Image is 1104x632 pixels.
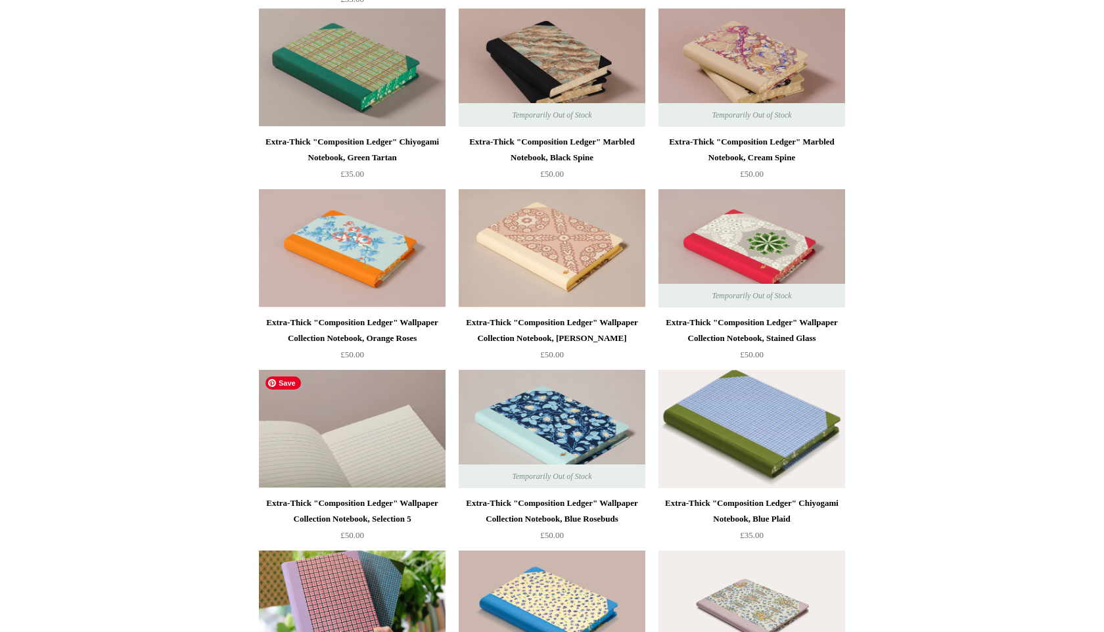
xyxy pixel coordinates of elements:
a: Extra-Thick "Composition Ledger" Chiyogami Notebook, Blue Plaid Extra-Thick "Composition Ledger" ... [658,370,845,488]
span: £50.00 [540,350,564,359]
img: Extra-Thick "Composition Ledger" Wallpaper Collection Notebook, Stained Glass [658,189,845,307]
a: Extra-Thick "Composition Ledger" Wallpaper Collection Notebook, [PERSON_NAME] £50.00 [459,315,645,369]
div: Extra-Thick "Composition Ledger" Wallpaper Collection Notebook, Selection 5 [262,495,442,527]
img: Extra-Thick "Composition Ledger" Marbled Notebook, Cream Spine [658,9,845,127]
span: £50.00 [740,350,764,359]
span: £50.00 [340,530,364,540]
img: Extra-Thick "Composition Ledger" Chiyogami Notebook, Blue Plaid [658,370,845,488]
a: Extra-Thick "Composition Ledger" Wallpaper Collection Notebook, Selection 5 £50.00 [259,495,446,549]
a: Extra-Thick "Composition Ledger" Wallpaper Collection Notebook, Laurel Trellis Extra-Thick "Compo... [459,189,645,307]
a: Extra-Thick "Composition Ledger" Wallpaper Collection Notebook, Orange Roses Extra-Thick "Composi... [259,189,446,307]
a: Extra-Thick "Composition Ledger" Wallpaper Collection Notebook, Orange Roses £50.00 [259,315,446,369]
img: Extra-Thick "Composition Ledger" Wallpaper Collection Notebook, Laurel Trellis [459,189,645,307]
img: Extra-Thick "Composition Ledger" Chiyogami Notebook, Green Tartan [259,9,446,127]
div: Extra-Thick "Composition Ledger" Wallpaper Collection Notebook, Blue Rosebuds [462,495,642,527]
a: Extra-Thick "Composition Ledger" Marbled Notebook, Cream Spine £50.00 [658,134,845,188]
span: £35.00 [740,530,764,540]
a: Extra-Thick "Composition Ledger" Chiyogami Notebook, Green Tartan £35.00 [259,134,446,188]
a: Extra-Thick "Composition Ledger" Wallpaper Collection Notebook, Blue Rosebuds Extra-Thick "Compos... [459,370,645,488]
span: £50.00 [540,530,564,540]
div: Extra-Thick "Composition Ledger" Marbled Notebook, Black Spine [462,134,642,166]
span: Temporarily Out of Stock [499,464,605,488]
div: Extra-Thick "Composition Ledger" Chiyogami Notebook, Blue Plaid [662,495,842,527]
a: Extra-Thick "Composition Ledger" Wallpaper Collection Notebook, Selection 5 Extra-Thick "Composit... [259,370,446,488]
span: £35.00 [340,169,364,179]
a: Extra-Thick "Composition Ledger" Chiyogami Notebook, Green Tartan Extra-Thick "Composition Ledger... [259,9,446,127]
div: Extra-Thick "Composition Ledger" Wallpaper Collection Notebook, [PERSON_NAME] [462,315,642,346]
a: Extra-Thick "Composition Ledger" Wallpaper Collection Notebook, Stained Glass £50.00 [658,315,845,369]
span: Temporarily Out of Stock [699,284,804,307]
img: Extra-Thick "Composition Ledger" Wallpaper Collection Notebook, Blue Rosebuds [459,370,645,488]
img: Extra-Thick "Composition Ledger" Wallpaper Collection Notebook, Selection 5 [259,370,446,488]
div: Extra-Thick "Composition Ledger" Wallpaper Collection Notebook, Stained Glass [662,315,842,346]
span: £50.00 [540,169,564,179]
a: Extra-Thick "Composition Ledger" Marbled Notebook, Black Spine Extra-Thick "Composition Ledger" M... [459,9,645,127]
span: £50.00 [340,350,364,359]
div: Extra-Thick "Composition Ledger" Wallpaper Collection Notebook, Orange Roses [262,315,442,346]
div: Extra-Thick "Composition Ledger" Marbled Notebook, Cream Spine [662,134,842,166]
span: Save [265,376,301,390]
img: Extra-Thick "Composition Ledger" Marbled Notebook, Black Spine [459,9,645,127]
a: Extra-Thick "Composition Ledger" Wallpaper Collection Notebook, Stained Glass Extra-Thick "Compos... [658,189,845,307]
span: Temporarily Out of Stock [499,103,605,127]
span: £50.00 [740,169,764,179]
a: Extra-Thick "Composition Ledger" Marbled Notebook, Cream Spine Extra-Thick "Composition Ledger" M... [658,9,845,127]
span: Temporarily Out of Stock [699,103,804,127]
a: Extra-Thick "Composition Ledger" Wallpaper Collection Notebook, Blue Rosebuds £50.00 [459,495,645,549]
div: Extra-Thick "Composition Ledger" Chiyogami Notebook, Green Tartan [262,134,442,166]
a: Extra-Thick "Composition Ledger" Marbled Notebook, Black Spine £50.00 [459,134,645,188]
img: Extra-Thick "Composition Ledger" Wallpaper Collection Notebook, Orange Roses [259,189,446,307]
a: Extra-Thick "Composition Ledger" Chiyogami Notebook, Blue Plaid £35.00 [658,495,845,549]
